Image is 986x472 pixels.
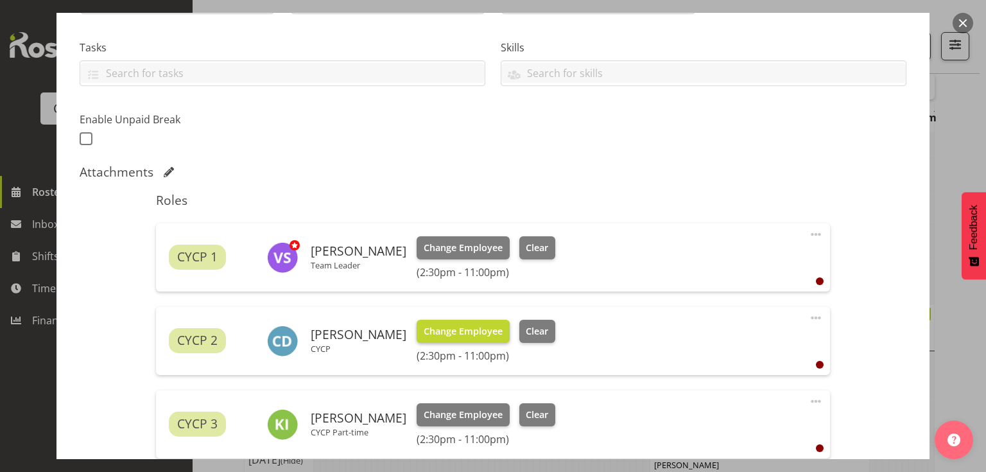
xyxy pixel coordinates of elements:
h6: [PERSON_NAME] [311,411,406,425]
div: User is clocked out [816,277,824,285]
h5: Roles [156,193,829,208]
span: Clear [526,408,548,422]
label: Tasks [80,40,485,55]
img: kate-inwood10942.jpg [267,409,298,440]
span: Change Employee [424,324,503,338]
h6: [PERSON_NAME] [311,328,406,342]
span: Clear [526,324,548,338]
p: CYCP Part-time [311,427,406,437]
div: User is clocked out [816,444,824,452]
span: CYCP 3 [177,415,218,433]
h6: (2:30pm - 11:00pm) [417,349,555,362]
button: Change Employee [417,320,510,343]
label: Skills [501,40,906,55]
span: Clear [526,241,548,255]
span: Change Employee [424,408,503,422]
button: Clear [519,403,556,426]
input: Search for skills [501,63,906,83]
button: Clear [519,320,556,343]
h5: Attachments [80,164,153,180]
p: Team Leader [311,260,406,270]
button: Clear [519,236,556,259]
h6: [PERSON_NAME] [311,244,406,258]
span: CYCP 2 [177,331,218,350]
p: CYCP [311,344,406,354]
button: Feedback - Show survey [962,192,986,279]
h6: (2:30pm - 11:00pm) [417,266,555,279]
span: CYCP 1 [177,248,218,267]
input: Search for tasks [80,63,485,83]
button: Change Employee [417,403,510,426]
span: Feedback [968,205,980,250]
img: victoria-spackman5507.jpg [267,242,298,273]
img: help-xxl-2.png [947,433,960,446]
label: Enable Unpaid Break [80,112,275,127]
button: Change Employee [417,236,510,259]
img: camille-davidson6038.jpg [267,326,298,356]
h6: (2:30pm - 11:00pm) [417,433,555,446]
span: Change Employee [424,241,503,255]
div: User is clocked out [816,361,824,369]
